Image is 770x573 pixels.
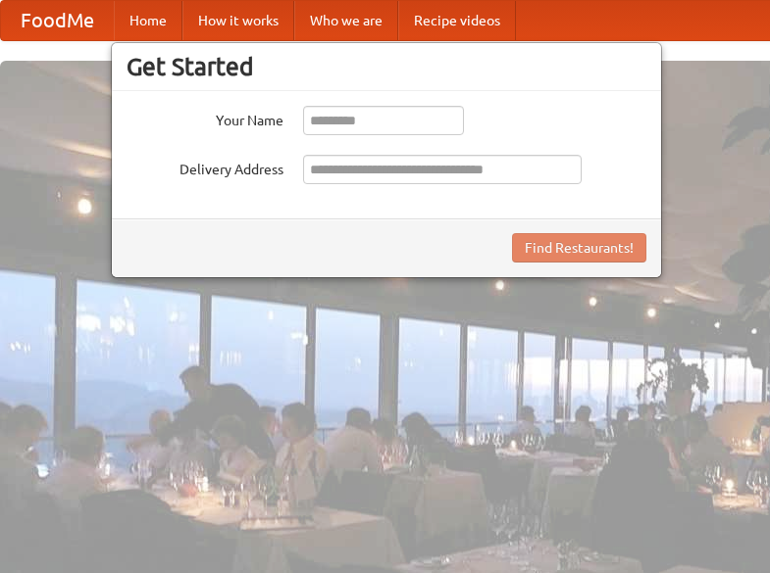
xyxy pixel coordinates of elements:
[294,1,398,40] a: Who we are
[127,155,283,179] label: Delivery Address
[127,52,646,81] h3: Get Started
[512,233,646,263] button: Find Restaurants!
[127,106,283,130] label: Your Name
[1,1,114,40] a: FoodMe
[114,1,182,40] a: Home
[398,1,516,40] a: Recipe videos
[182,1,294,40] a: How it works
